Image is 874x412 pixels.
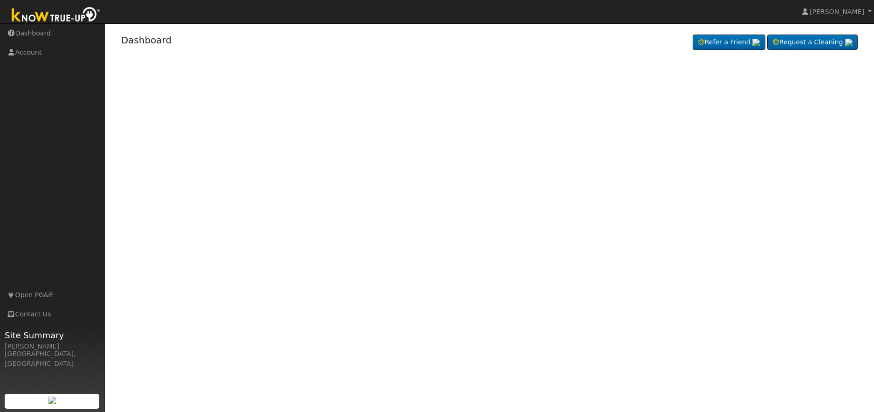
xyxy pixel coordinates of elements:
img: retrieve [845,39,853,46]
a: Request a Cleaning [767,35,858,50]
a: Dashboard [121,35,172,46]
span: Site Summary [5,329,100,342]
img: Know True-Up [7,5,105,26]
div: [GEOGRAPHIC_DATA], [GEOGRAPHIC_DATA] [5,349,100,369]
img: retrieve [48,397,56,404]
a: Refer a Friend [693,35,765,50]
span: [PERSON_NAME] [810,8,864,15]
img: retrieve [752,39,760,46]
div: [PERSON_NAME] [5,342,100,351]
